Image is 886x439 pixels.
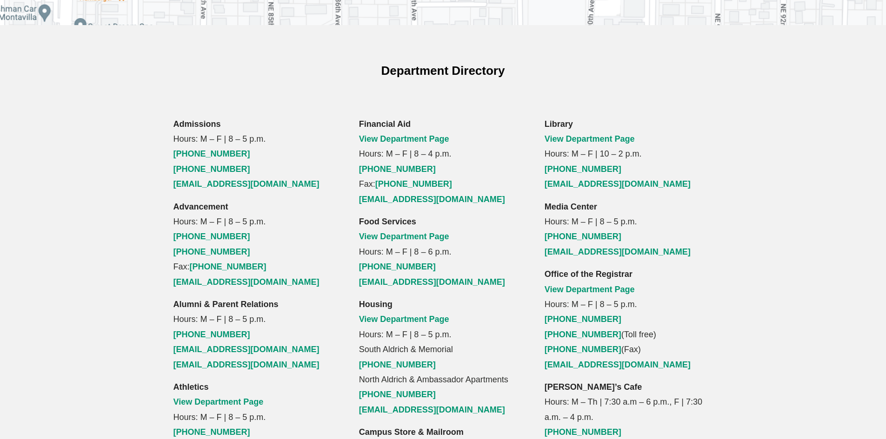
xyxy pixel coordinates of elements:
[173,117,342,192] p: Hours: M – F | 8 – 5 p.m.
[173,397,264,406] a: View Department Page
[359,164,436,174] a: [PHONE_NUMBER]
[545,330,621,339] a: [PHONE_NUMBER]
[545,199,713,260] p: Hours: M – F | 8 – 5 p.m.
[359,217,416,226] strong: Food Services
[173,297,342,372] p: Hours: M – F | 8 – 5 p.m.
[173,232,250,241] a: [PHONE_NUMBER]
[173,345,320,354] a: [EMAIL_ADDRESS][DOMAIN_NAME]
[545,232,621,241] a: [PHONE_NUMBER]
[359,195,505,204] a: [EMAIL_ADDRESS][DOMAIN_NAME]
[359,262,436,271] a: [PHONE_NUMBER]
[173,300,279,309] strong: Alumni & Parent Relations
[545,179,691,189] a: [EMAIL_ADDRESS][DOMAIN_NAME]
[359,315,449,324] a: View Department Page
[359,300,393,309] strong: Housing
[359,297,527,417] p: Hours: M – F | 8 – 5 p.m. South Aldrich & Memorial North Aldrich & Ambassador Apartments
[173,202,228,211] strong: Advancement
[545,285,635,294] a: View Department Page
[173,427,250,437] a: [PHONE_NUMBER]
[545,267,713,372] p: Hours: M – F | 8 – 5 p.m. (Toll free) (Fax)
[359,427,464,437] strong: Campus Store & Mailroom
[545,117,713,192] p: Hours: M – F | 10 – 2 p.m.
[266,62,620,79] h4: Department Directory
[545,202,597,211] strong: Media Center
[173,382,209,392] strong: Athletics
[359,232,449,241] a: View Department Page
[545,247,691,256] a: [EMAIL_ADDRESS][DOMAIN_NAME]
[173,247,250,256] a: [PHONE_NUMBER]
[545,134,635,144] a: View Department Page
[173,199,342,289] p: Hours: M – F | 8 – 5 p.m. Fax:
[173,330,250,339] a: [PHONE_NUMBER]
[545,360,691,369] a: [EMAIL_ADDRESS][DOMAIN_NAME]
[173,360,320,369] a: [EMAIL_ADDRESS][DOMAIN_NAME]
[545,427,621,437] a: [PHONE_NUMBER]
[359,277,505,287] a: [EMAIL_ADDRESS][DOMAIN_NAME]
[545,164,621,174] a: [PHONE_NUMBER]
[545,315,621,324] a: [PHONE_NUMBER]
[545,382,642,392] strong: [PERSON_NAME]’s Cafe
[359,360,436,369] a: [PHONE_NUMBER]
[173,149,250,158] a: [PHONE_NUMBER]
[545,119,573,129] strong: Library
[359,119,411,129] strong: Financial Aid
[545,345,621,354] a: [PHONE_NUMBER]
[359,117,527,207] p: Hours: M – F | 8 – 4 p.m. Fax:
[173,277,320,287] a: [EMAIL_ADDRESS][DOMAIN_NAME]
[173,179,320,189] a: [EMAIL_ADDRESS][DOMAIN_NAME]
[173,164,250,174] a: [PHONE_NUMBER]
[359,405,505,414] a: [EMAIL_ADDRESS][DOMAIN_NAME]
[359,214,527,289] p: Hours: M – F | 8 – 6 p.m.
[545,269,633,279] strong: Office of the Registrar
[375,179,452,189] a: [PHONE_NUMBER]
[359,134,449,144] a: View Department Page
[190,262,266,271] a: [PHONE_NUMBER]
[173,119,221,129] strong: Admissions
[359,390,436,399] a: [PHONE_NUMBER]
